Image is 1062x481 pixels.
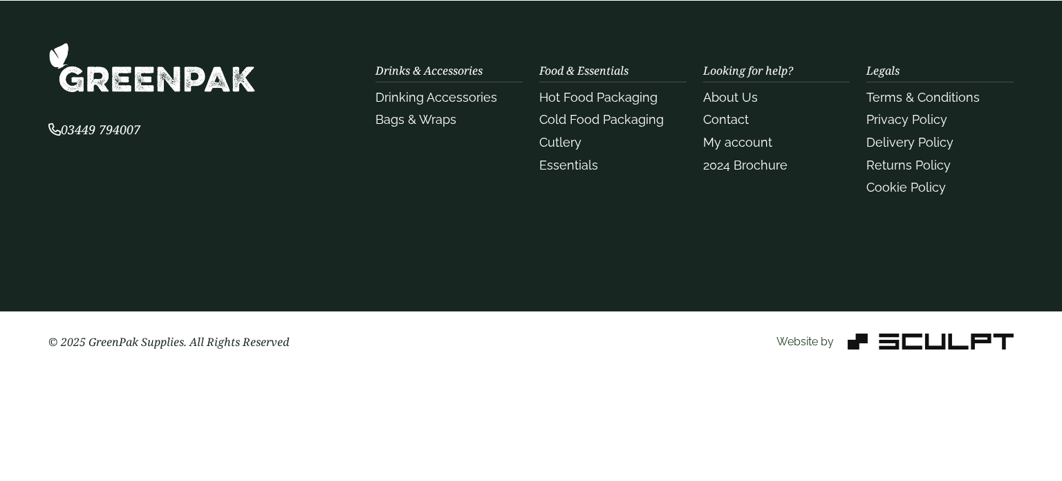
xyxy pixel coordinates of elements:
p: © 2025 GreenPak Supplies. All Rights Reserved [48,334,359,350]
a: Drinking Accessories [375,90,497,105]
a: Hot Food Packaging [539,90,658,105]
a: Delivery Policy [866,135,953,149]
a: Contact [703,112,749,127]
a: Bags & Wraps [375,112,456,127]
a: About Us [703,90,758,105]
span: 03449 794007 [48,121,140,138]
a: Cutlery [539,135,581,149]
a: 2024 Brochure [703,158,788,172]
a: Essentials [539,158,598,172]
a: Terms & Conditions [866,90,980,105]
img: GreenPak Supplies [48,42,256,93]
img: Sculpt [848,334,1014,350]
span: Website by [776,335,834,348]
a: Privacy Policy [866,112,947,127]
a: My account [703,135,772,149]
a: Returns Policy [866,158,951,172]
a: Cookie Policy [866,180,946,194]
a: Cold Food Packaging [539,112,664,127]
a: 03449 794007 [48,124,140,137]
